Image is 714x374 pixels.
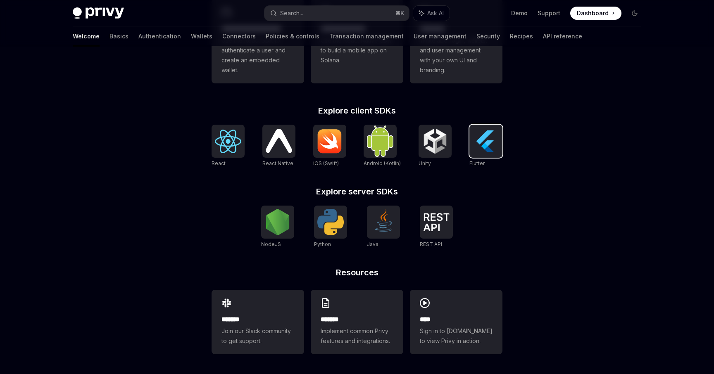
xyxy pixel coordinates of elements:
[367,125,393,156] img: Android (Kotlin)
[420,326,493,346] span: Sign in to [DOMAIN_NAME] to view Privy in action.
[476,26,500,46] a: Security
[221,326,294,346] span: Join our Slack community to get support.
[511,9,528,17] a: Demo
[420,36,493,75] span: Whitelabel login, wallets, and user management with your own UI and branding.
[413,6,450,21] button: Ask AI
[628,7,641,20] button: Toggle dark mode
[314,241,331,247] span: Python
[419,125,452,168] a: UnityUnity
[423,213,450,231] img: REST API
[510,26,533,46] a: Recipes
[222,26,256,46] a: Connectors
[314,206,347,249] a: PythonPython
[313,125,346,168] a: iOS (Swift)iOS (Swift)
[321,326,393,346] span: Implement common Privy features and integrations.
[329,26,404,46] a: Transaction management
[280,8,303,18] div: Search...
[261,206,294,249] a: NodeJSNodeJS
[420,206,453,249] a: REST APIREST API
[427,9,444,17] span: Ask AI
[221,36,294,75] span: Use the React SDK to authenticate a user and create an embedded wallet.
[264,209,291,235] img: NodeJS
[215,130,241,153] img: React
[469,160,485,166] span: Flutter
[469,125,502,168] a: FlutterFlutter
[212,125,245,168] a: ReactReact
[313,160,339,166] span: iOS (Swift)
[138,26,181,46] a: Authentication
[266,129,292,153] img: React Native
[364,125,401,168] a: Android (Kotlin)Android (Kotlin)
[370,209,397,235] img: Java
[570,7,621,20] a: Dashboard
[577,9,609,17] span: Dashboard
[261,241,281,247] span: NodeJS
[395,10,404,17] span: ⌘ K
[212,107,502,115] h2: Explore client SDKs
[212,160,226,166] span: React
[422,128,448,154] img: Unity
[414,26,466,46] a: User management
[191,26,212,46] a: Wallets
[367,206,400,249] a: JavaJava
[109,26,129,46] a: Basics
[317,209,344,235] img: Python
[264,6,409,21] button: Search...⌘K
[538,9,560,17] a: Support
[317,129,343,154] img: iOS (Swift)
[364,160,401,166] span: Android (Kotlin)
[311,290,403,354] a: **** **Implement common Privy features and integrations.
[262,125,295,168] a: React NativeReact Native
[473,128,499,154] img: Flutter
[420,241,442,247] span: REST API
[419,160,431,166] span: Unity
[262,160,293,166] span: React Native
[321,36,393,65] span: Use the React Native SDK to build a mobile app on Solana.
[410,290,502,354] a: ****Sign in to [DOMAIN_NAME] to view Privy in action.
[212,290,304,354] a: **** **Join our Slack community to get support.
[266,26,319,46] a: Policies & controls
[543,26,582,46] a: API reference
[73,7,124,19] img: dark logo
[212,268,502,277] h2: Resources
[367,241,378,247] span: Java
[73,26,100,46] a: Welcome
[212,187,502,196] h2: Explore server SDKs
